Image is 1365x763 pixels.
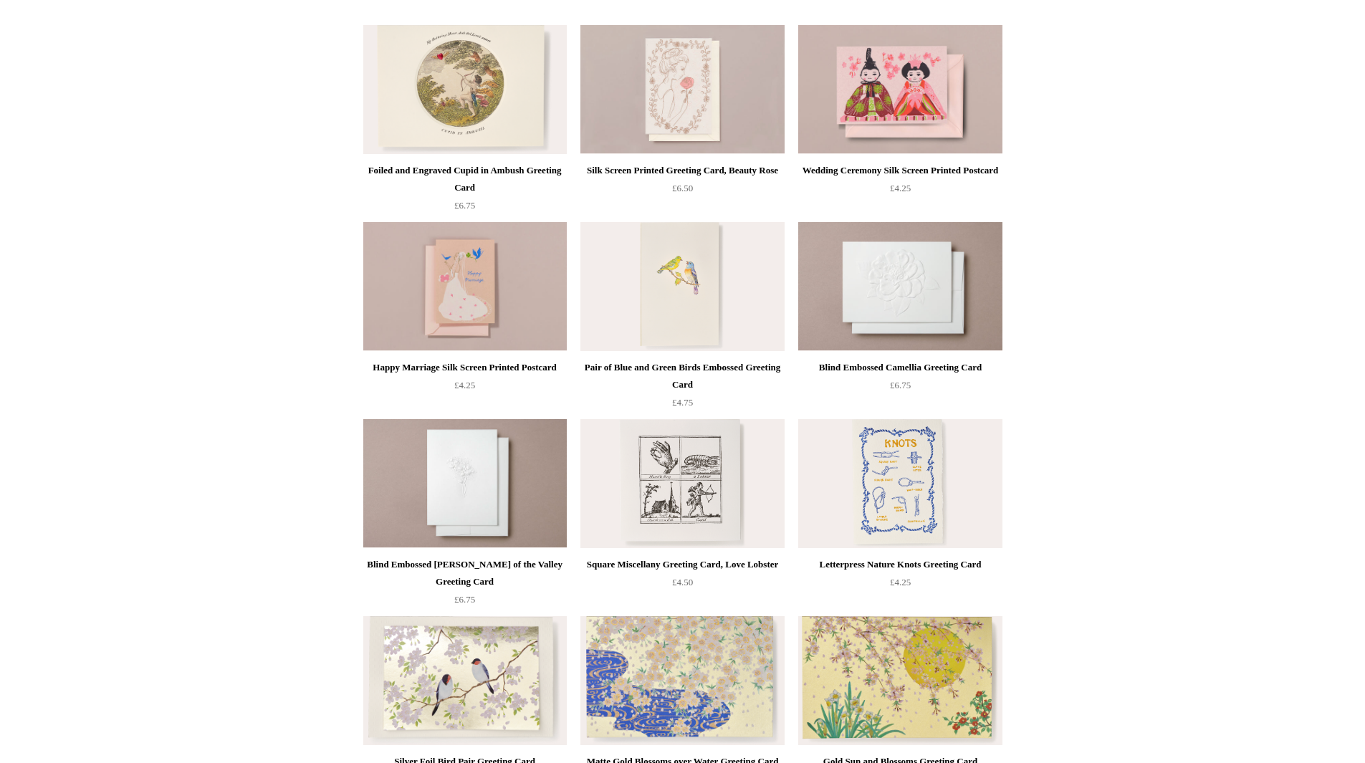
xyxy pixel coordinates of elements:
span: £6.75 [454,200,475,211]
span: £4.50 [672,577,693,587]
a: Wedding Ceremony Silk Screen Printed Postcard Wedding Ceremony Silk Screen Printed Postcard [798,25,1002,154]
span: £4.25 [890,183,911,193]
img: Silk Screen Printed Greeting Card, Beauty Rose [580,25,784,154]
a: Letterpress Nature Knots Greeting Card Letterpress Nature Knots Greeting Card [798,419,1002,548]
img: Matte Gold Blossoms over Water Greeting Card [580,616,784,745]
a: Blind Embossed Camellia Greeting Card £6.75 [798,359,1002,418]
a: Silk Screen Printed Greeting Card, Beauty Rose £6.50 [580,162,784,221]
div: Happy Marriage Silk Screen Printed Postcard [367,359,563,376]
a: Silk Screen Printed Greeting Card, Beauty Rose Silk Screen Printed Greeting Card, Beauty Rose [580,25,784,154]
a: Pair of Blue and Green Birds Embossed Greeting Card Pair of Blue and Green Birds Embossed Greetin... [580,222,784,351]
img: Blind Embossed Lily of the Valley Greeting Card [363,419,567,548]
img: Foiled and Engraved Cupid in Ambush Greeting Card [363,25,567,154]
a: Blind Embossed [PERSON_NAME] of the Valley Greeting Card £6.75 [363,556,567,615]
div: Blind Embossed [PERSON_NAME] of the Valley Greeting Card [367,556,563,590]
span: £4.25 [454,380,475,390]
div: Silk Screen Printed Greeting Card, Beauty Rose [584,162,780,179]
div: Foiled and Engraved Cupid in Ambush Greeting Card [367,162,563,196]
div: Letterpress Nature Knots Greeting Card [802,556,998,573]
a: Silver Foil Bird Pair Greeting Card Silver Foil Bird Pair Greeting Card [363,616,567,745]
img: Gold Sun and Blossoms Greeting Card [798,616,1002,745]
a: Gold Sun and Blossoms Greeting Card Gold Sun and Blossoms Greeting Card [798,616,1002,745]
a: Letterpress Nature Knots Greeting Card £4.25 [798,556,1002,615]
div: Pair of Blue and Green Birds Embossed Greeting Card [584,359,780,393]
a: Blind Embossed Camellia Greeting Card Blind Embossed Camellia Greeting Card [798,222,1002,351]
a: Foiled and Engraved Cupid in Ambush Greeting Card £6.75 [363,162,567,221]
a: Square Miscellany Greeting Card, Love Lobster £4.50 [580,556,784,615]
div: Wedding Ceremony Silk Screen Printed Postcard [802,162,998,179]
a: Pair of Blue and Green Birds Embossed Greeting Card £4.75 [580,359,784,418]
span: £6.75 [454,594,475,605]
a: Matte Gold Blossoms over Water Greeting Card Matte Gold Blossoms over Water Greeting Card [580,616,784,745]
img: Happy Marriage Silk Screen Printed Postcard [363,222,567,351]
a: Foiled and Engraved Cupid in Ambush Greeting Card Foiled and Engraved Cupid in Ambush Greeting Card [363,25,567,154]
span: £6.50 [672,183,693,193]
img: Wedding Ceremony Silk Screen Printed Postcard [798,25,1002,154]
img: Pair of Blue and Green Birds Embossed Greeting Card [580,222,784,351]
img: Letterpress Nature Knots Greeting Card [798,419,1002,548]
a: Happy Marriage Silk Screen Printed Postcard £4.25 [363,359,567,418]
span: £4.25 [890,577,911,587]
img: Blind Embossed Camellia Greeting Card [798,222,1002,351]
img: Square Miscellany Greeting Card, Love Lobster [580,419,784,548]
a: Blind Embossed Lily of the Valley Greeting Card Blind Embossed Lily of the Valley Greeting Card [363,419,567,548]
div: Square Miscellany Greeting Card, Love Lobster [584,556,780,573]
img: Silver Foil Bird Pair Greeting Card [363,616,567,745]
div: Blind Embossed Camellia Greeting Card [802,359,998,376]
span: £6.75 [890,380,911,390]
span: £4.75 [672,397,693,408]
a: Wedding Ceremony Silk Screen Printed Postcard £4.25 [798,162,1002,221]
a: Happy Marriage Silk Screen Printed Postcard Happy Marriage Silk Screen Printed Postcard [363,222,567,351]
a: Square Miscellany Greeting Card, Love Lobster Square Miscellany Greeting Card, Love Lobster [580,419,784,548]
